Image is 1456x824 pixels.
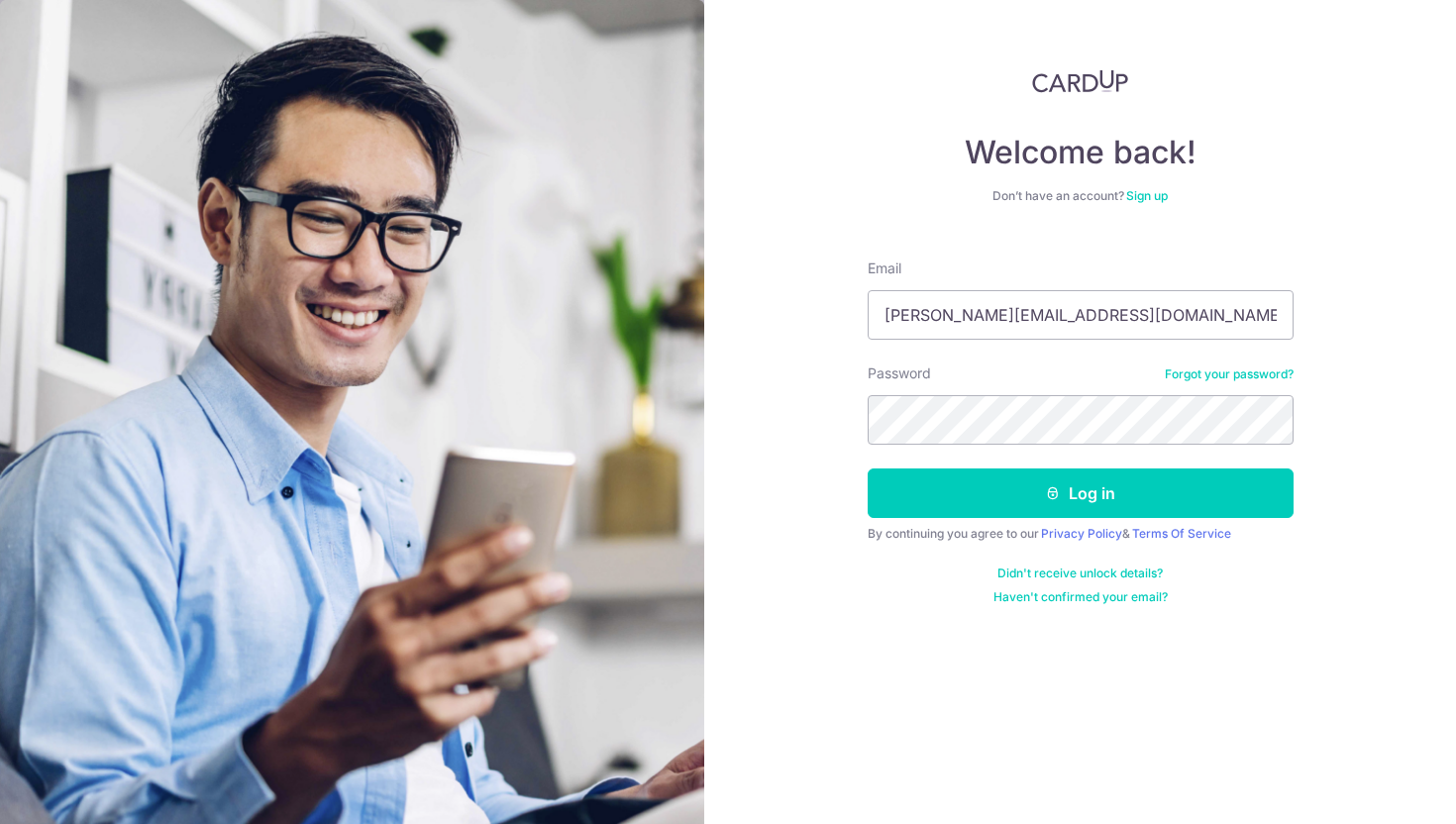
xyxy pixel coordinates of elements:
[1041,526,1122,541] a: Privacy Policy
[868,526,1294,542] div: By continuing you agree to our &
[1254,408,1278,432] keeper-lock: Open Keeper Popup
[993,589,1168,605] a: Haven't confirmed your email?
[868,363,931,383] label: Password
[1132,526,1231,541] a: Terms Of Service
[1165,366,1294,382] a: Forgot your password?
[997,566,1163,581] a: Didn't receive unlock details?
[868,290,1294,340] input: Enter your Email
[868,468,1294,518] button: Log in
[1126,188,1168,203] a: Sign up
[1032,69,1129,93] img: CardUp Logo
[868,133,1294,172] h4: Welcome back!
[868,258,901,278] label: Email
[868,188,1294,204] div: Don’t have an account?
